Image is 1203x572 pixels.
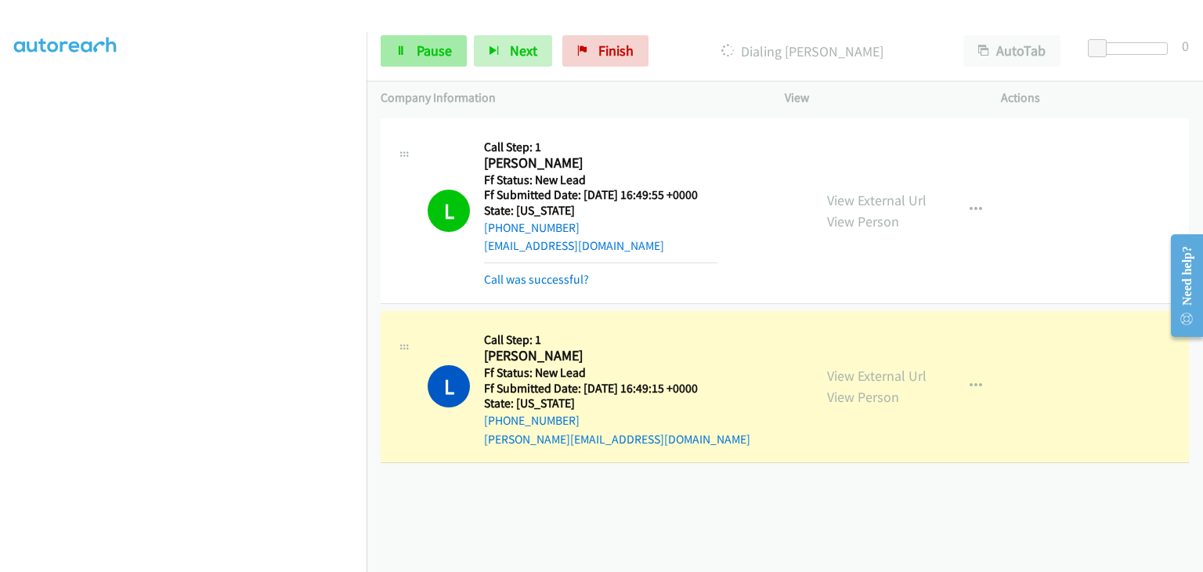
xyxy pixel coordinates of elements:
[484,172,717,188] h5: Ff Status: New Lead
[510,42,537,60] span: Next
[484,396,750,411] h5: State: [US_STATE]
[484,220,580,235] a: [PHONE_NUMBER]
[484,203,717,219] h5: State: [US_STATE]
[963,35,1060,67] button: AutoTab
[827,191,927,209] a: View External Url
[484,365,750,381] h5: Ff Status: New Lead
[827,388,899,406] a: View Person
[598,42,634,60] span: Finish
[484,139,717,155] h5: Call Step: 1
[484,381,750,396] h5: Ff Submitted Date: [DATE] 16:49:15 +0000
[417,42,452,60] span: Pause
[474,35,552,67] button: Next
[381,89,757,107] p: Company Information
[428,365,470,407] h1: L
[484,413,580,428] a: [PHONE_NUMBER]
[1096,42,1168,55] div: Delay between calls (in seconds)
[484,272,589,287] a: Call was successful?
[381,35,467,67] a: Pause
[484,187,717,203] h5: Ff Submitted Date: [DATE] 16:49:55 +0000
[484,432,750,447] a: [PERSON_NAME][EMAIL_ADDRESS][DOMAIN_NAME]
[1182,35,1189,56] div: 0
[785,89,973,107] p: View
[827,212,899,230] a: View Person
[428,190,470,232] h1: L
[484,154,717,172] h2: [PERSON_NAME]
[1158,223,1203,348] iframe: Resource Center
[670,41,935,62] p: Dialing [PERSON_NAME]
[484,332,750,348] h5: Call Step: 1
[484,347,717,365] h2: [PERSON_NAME]
[827,367,927,385] a: View External Url
[484,238,664,253] a: [EMAIL_ADDRESS][DOMAIN_NAME]
[562,35,648,67] a: Finish
[1001,89,1189,107] p: Actions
